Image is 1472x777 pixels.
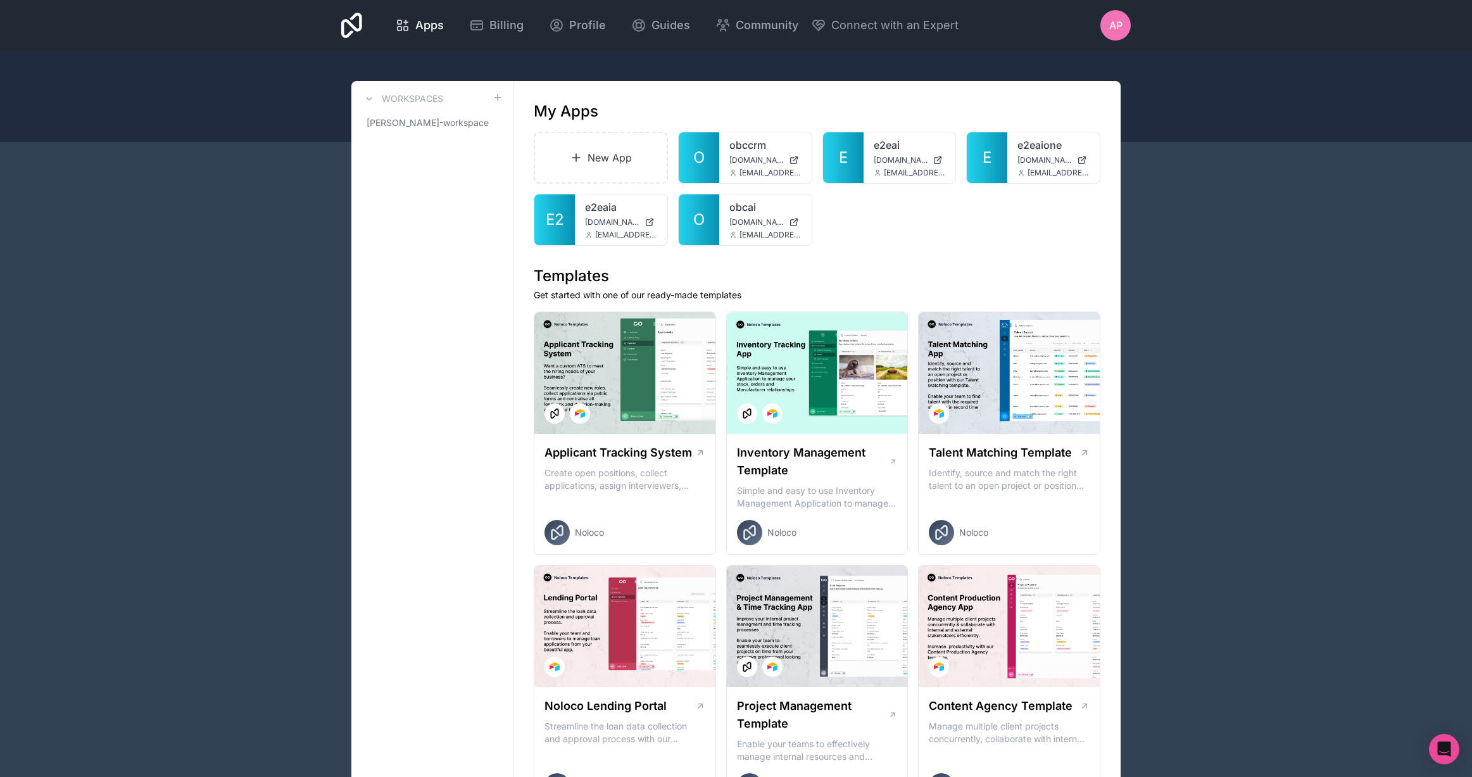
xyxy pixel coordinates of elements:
span: O [693,210,705,230]
a: [DOMAIN_NAME] [729,155,802,165]
h1: Noloco Lending Portal [544,697,667,715]
a: [DOMAIN_NAME] [585,217,657,227]
a: E [967,132,1007,183]
h1: My Apps [534,101,598,122]
h1: Inventory Management Template [737,444,889,479]
h1: Project Management Template [737,697,888,733]
p: Get started with one of our ready-made templates [534,289,1100,301]
span: [EMAIL_ADDRESS][DOMAIN_NAME] [739,168,802,178]
span: [DOMAIN_NAME] [729,217,784,227]
a: E [823,132,864,183]
span: [DOMAIN_NAME] [874,155,928,165]
div: Open Intercom Messenger [1429,734,1459,764]
a: Workspaces [362,91,443,106]
span: E [839,148,848,168]
a: Guides [621,11,700,39]
span: Noloco [575,526,604,539]
span: O [693,148,705,168]
span: [EMAIL_ADDRESS][DOMAIN_NAME] [884,168,946,178]
p: Create open positions, collect applications, assign interviewers, centralise candidate feedback a... [544,467,705,492]
a: E2 [534,194,575,245]
span: Noloco [767,526,796,539]
h1: Templates [534,266,1100,286]
a: O [679,132,719,183]
span: Guides [651,16,690,34]
img: Airtable Logo [550,662,560,672]
span: Billing [489,16,524,34]
button: Connect with an Expert [811,16,959,34]
img: Airtable Logo [767,408,777,419]
span: AP [1109,18,1123,33]
a: obccrm [729,137,802,153]
a: New App [534,132,668,184]
a: e2eaia [585,199,657,215]
a: e2eaione [1017,137,1090,153]
span: [EMAIL_ADDRESS][DOMAIN_NAME] [1028,168,1090,178]
a: Community [705,11,808,39]
img: Airtable Logo [934,662,944,672]
span: [DOMAIN_NAME] [585,217,639,227]
a: Billing [459,11,534,39]
h3: Workspaces [382,92,443,105]
h1: Content Agency Template [929,697,1073,715]
h1: Talent Matching Template [929,444,1072,462]
span: Profile [569,16,606,34]
span: Apps [415,16,444,34]
span: [DOMAIN_NAME] [1017,155,1072,165]
a: [DOMAIN_NAME] [874,155,946,165]
p: Identify, source and match the right talent to an open project or position with our Talent Matchi... [929,467,1090,492]
span: [EMAIL_ADDRESS][DOMAIN_NAME] [595,230,657,240]
h1: Applicant Tracking System [544,444,692,462]
span: Noloco [959,526,988,539]
a: [DOMAIN_NAME] [1017,155,1090,165]
span: [EMAIL_ADDRESS][DOMAIN_NAME] [739,230,802,240]
a: e2eai [874,137,946,153]
a: Apps [385,11,454,39]
img: Airtable Logo [767,662,777,672]
span: [PERSON_NAME]-workspace [367,117,489,129]
span: E [983,148,991,168]
a: obcai [729,199,802,215]
span: E2 [546,210,564,230]
span: Connect with an Expert [831,16,959,34]
img: Airtable Logo [934,408,944,419]
p: Manage multiple client projects concurrently, collaborate with internal and external stakeholders... [929,720,1090,745]
span: [DOMAIN_NAME] [729,155,784,165]
a: O [679,194,719,245]
a: Profile [539,11,616,39]
p: Streamline the loan data collection and approval process with our Lending Portal template. [544,720,705,745]
p: Enable your teams to effectively manage internal resources and execute client projects on time. [737,738,898,763]
p: Simple and easy to use Inventory Management Application to manage your stock, orders and Manufact... [737,484,898,510]
a: [PERSON_NAME]-workspace [362,111,503,134]
img: Airtable Logo [575,408,585,419]
span: Community [736,16,798,34]
a: [DOMAIN_NAME] [729,217,802,227]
